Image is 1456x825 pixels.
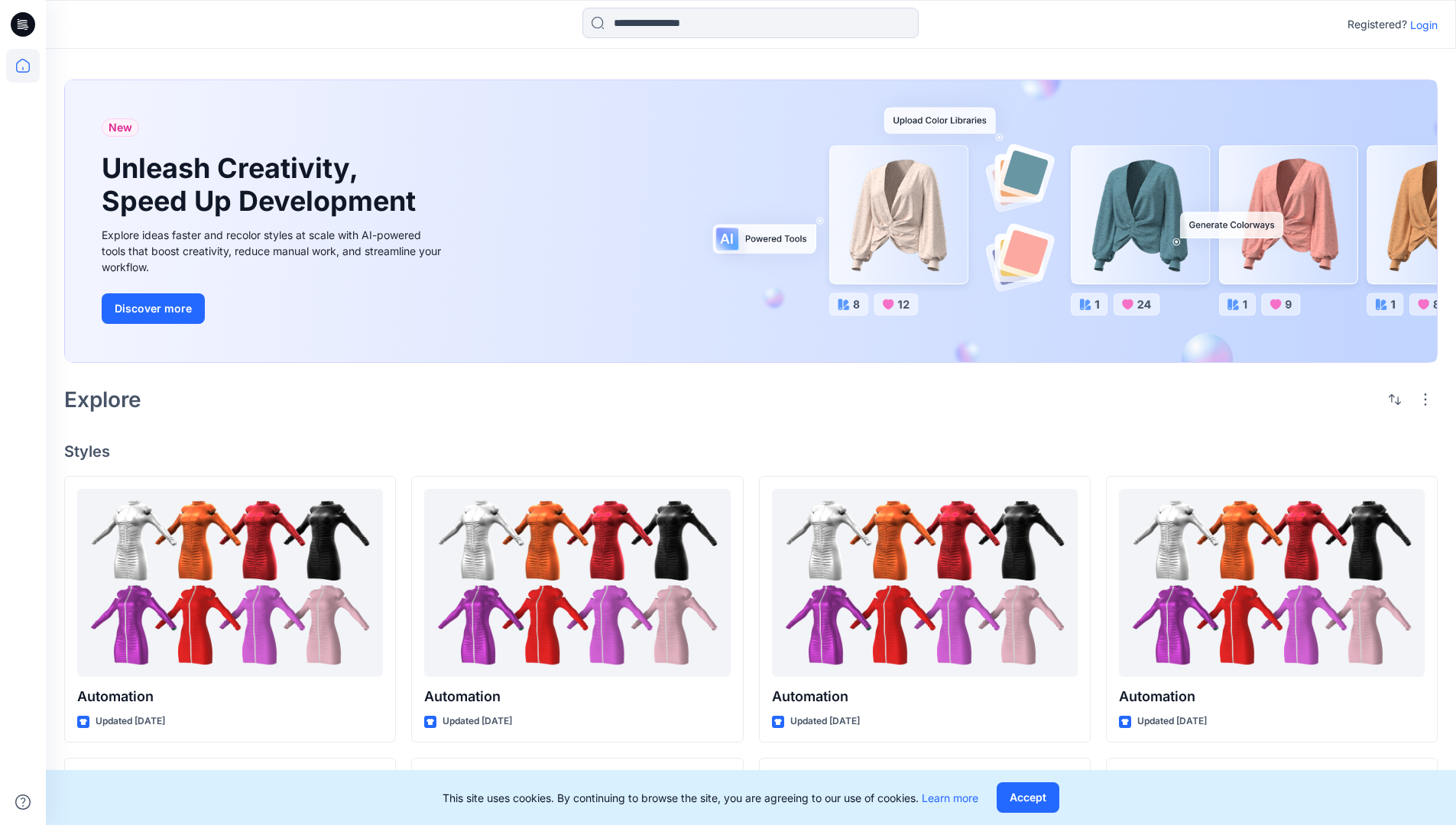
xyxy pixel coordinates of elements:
[102,293,446,324] a: Discover more
[102,227,446,275] div: Explore ideas faster and recolor styles at scale with AI-powered tools that boost creativity, red...
[102,293,205,324] button: Discover more
[424,686,730,707] p: Automation
[443,790,978,806] p: This site uses cookies. By continuing to browse the site, you are agreeing to our use of cookies.
[64,442,1438,461] h4: Styles
[109,118,132,137] span: New
[772,489,1078,678] a: Automation
[77,686,383,707] p: Automation
[790,713,860,730] p: Updated [DATE]
[96,713,165,730] p: Updated [DATE]
[77,489,383,678] a: Automation
[997,782,1059,813] button: Accept
[443,713,512,730] p: Updated [DATE]
[1347,15,1407,34] p: Registered?
[772,686,1078,707] p: Automation
[922,791,978,804] a: Learn more
[1410,17,1438,33] p: Login
[102,152,423,218] h1: Unleash Creativity, Speed Up Development
[1119,489,1425,678] a: Automation
[64,387,141,412] h2: Explore
[424,489,730,678] a: Automation
[1119,686,1425,707] p: Automation
[1137,713,1207,730] p: Updated [DATE]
